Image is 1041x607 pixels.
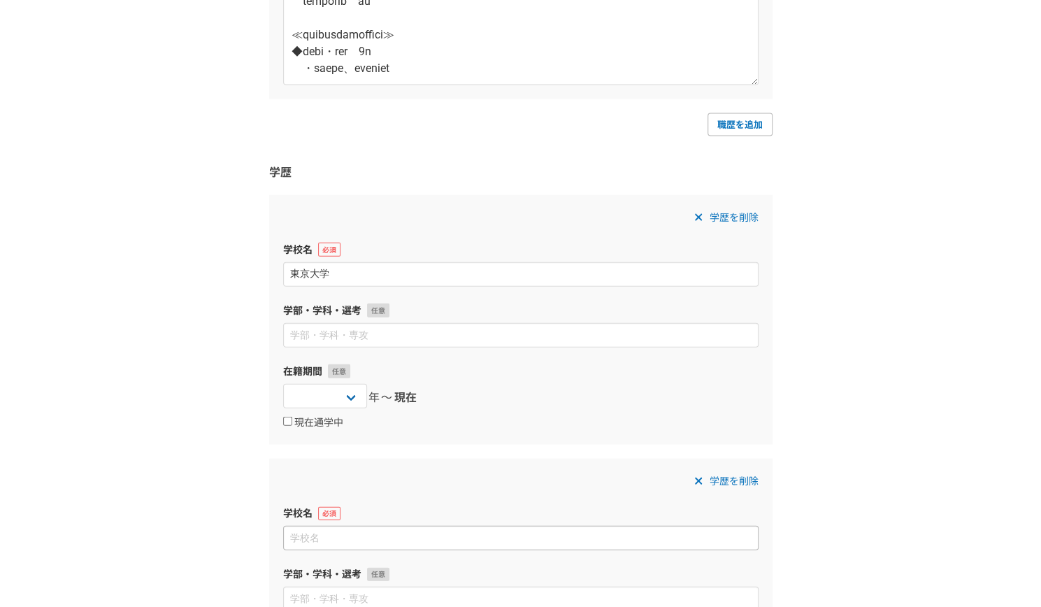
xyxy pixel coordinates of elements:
[283,243,759,257] label: 学校名
[283,526,759,550] input: 学校名
[283,417,343,429] label: 現在通学中
[269,164,773,181] h3: 学歴
[394,390,417,406] span: 現在
[283,567,759,582] label: 学部・学科・選考
[283,323,759,348] input: 学部・学科・専攻
[283,262,759,287] input: 学校名
[283,364,759,379] label: 在籍期間
[283,506,759,521] label: 学校名
[710,209,759,226] span: 学歴を削除
[368,390,393,406] span: 年〜
[283,417,292,426] input: 現在通学中
[283,303,759,318] label: 学部・学科・選考
[710,473,759,490] span: 学歴を削除
[708,113,773,136] a: 職歴を追加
